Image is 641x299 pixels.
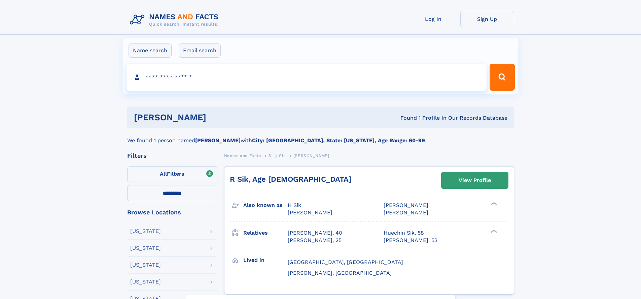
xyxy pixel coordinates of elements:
[127,209,217,215] div: Browse Locations
[288,237,342,244] a: [PERSON_NAME], 25
[224,151,261,160] a: Names and Facts
[243,200,288,211] h3: Also known as
[288,209,332,216] span: [PERSON_NAME]
[384,229,424,237] a: Huechin Sik, 58
[269,151,272,160] a: S
[130,245,161,251] div: [US_STATE]
[384,209,428,216] span: [PERSON_NAME]
[269,153,272,158] span: S
[127,153,217,159] div: Filters
[130,229,161,234] div: [US_STATE]
[134,113,304,122] h1: [PERSON_NAME]
[384,202,428,208] span: [PERSON_NAME]
[129,43,172,58] label: Name search
[459,173,491,188] div: View Profile
[303,114,507,122] div: Found 1 Profile In Our Records Database
[288,270,392,276] span: [PERSON_NAME], [GEOGRAPHIC_DATA]
[279,151,286,160] a: Sik
[127,64,487,91] input: search input
[243,227,288,239] h3: Relatives
[130,262,161,268] div: [US_STATE]
[288,229,342,237] a: [PERSON_NAME], 40
[127,128,514,145] div: We found 1 person named with .
[230,175,351,183] a: R Sik, Age [DEMOGRAPHIC_DATA]
[160,171,167,177] span: All
[489,202,497,206] div: ❯
[288,259,403,265] span: [GEOGRAPHIC_DATA], [GEOGRAPHIC_DATA]
[279,153,286,158] span: Sik
[288,202,301,208] span: H Sik
[195,137,241,144] b: [PERSON_NAME]
[460,11,514,27] a: Sign Up
[293,153,329,158] span: [PERSON_NAME]
[490,64,514,91] button: Search Button
[384,237,437,244] a: [PERSON_NAME], 53
[179,43,221,58] label: Email search
[252,137,425,144] b: City: [GEOGRAPHIC_DATA], State: [US_STATE], Age Range: 60-99
[489,229,497,233] div: ❯
[130,279,161,285] div: [US_STATE]
[406,11,460,27] a: Log In
[441,172,508,188] a: View Profile
[127,11,224,29] img: Logo Names and Facts
[243,255,288,266] h3: Lived in
[127,166,217,182] label: Filters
